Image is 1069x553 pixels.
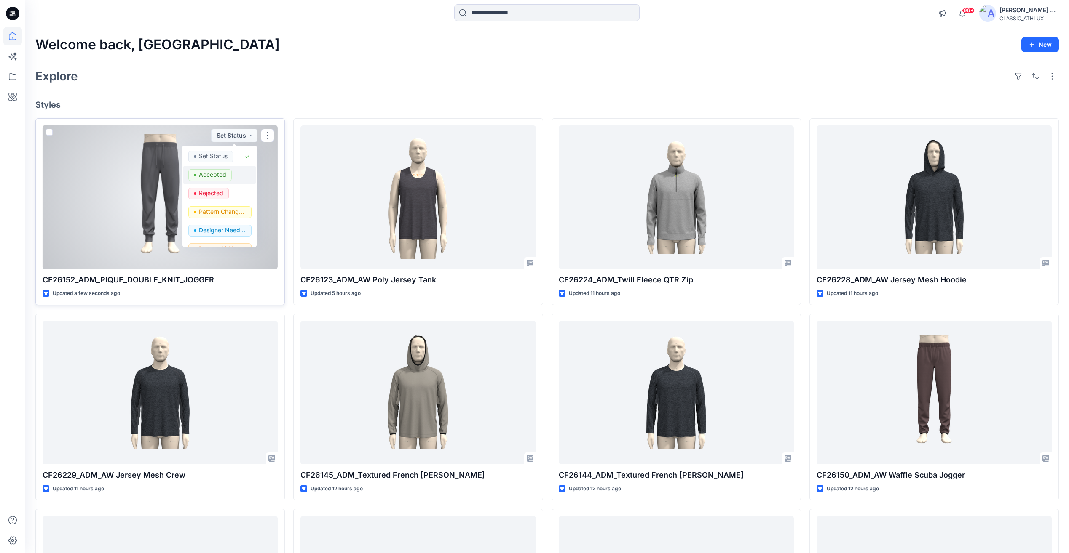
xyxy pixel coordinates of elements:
p: CF26150_ADM_AW Waffle Scuba Jogger [817,469,1052,481]
a: CF26229_ADM_AW Jersey Mesh Crew [43,321,278,464]
p: Updated 5 hours ago [311,289,361,298]
p: Updated 12 hours ago [569,484,621,493]
a: CF26228_ADM_AW Jersey Mesh Hoodie [817,125,1052,269]
a: CF26150_ADM_AW Waffle Scuba Jogger [817,321,1052,464]
p: Dropped \ Not proceeding [199,243,246,254]
p: CF26224_ADM_Twill Fleece QTR Zip [559,274,794,286]
p: CF26152_ADM_PIQUE_DOUBLE_KNIT_JOGGER [43,274,278,286]
img: avatar [979,5,996,22]
p: CF26123_ADM_AW Poly Jersey Tank [300,274,536,286]
p: Updated 12 hours ago [311,484,363,493]
p: Updated a few seconds ago [53,289,120,298]
p: Pattern Changes Requested [199,206,246,217]
p: Updated 11 hours ago [569,289,620,298]
p: CF26229_ADM_AW Jersey Mesh Crew [43,469,278,481]
p: Updated 11 hours ago [53,484,104,493]
p: Updated 12 hours ago [827,484,879,493]
div: [PERSON_NAME] Cfai [999,5,1058,15]
p: Accepted [199,169,226,180]
span: 99+ [962,7,975,14]
p: Rejected [199,188,223,199]
a: CF26123_ADM_AW Poly Jersey Tank [300,125,536,269]
a: CF26152_ADM_PIQUE_DOUBLE_KNIT_JOGGER [43,125,278,269]
p: CF26145_ADM_Textured French [PERSON_NAME] [300,469,536,481]
p: Set Status [199,151,228,162]
div: CLASSIC_ATHLUX [999,15,1058,21]
a: CF26145_ADM_Textured French Terry PO Hoodie [300,321,536,464]
p: Designer Need To Review [199,225,246,236]
a: CF26224_ADM_Twill Fleece QTR Zip [559,125,794,269]
a: CF26144_ADM_Textured French Terry Crew [559,321,794,464]
p: Updated 11 hours ago [827,289,878,298]
p: CF26228_ADM_AW Jersey Mesh Hoodie [817,274,1052,286]
p: CF26144_ADM_Textured French [PERSON_NAME] [559,469,794,481]
h2: Welcome back, [GEOGRAPHIC_DATA] [35,37,280,53]
button: New [1021,37,1059,52]
h2: Explore [35,69,78,83]
h4: Styles [35,100,1059,110]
